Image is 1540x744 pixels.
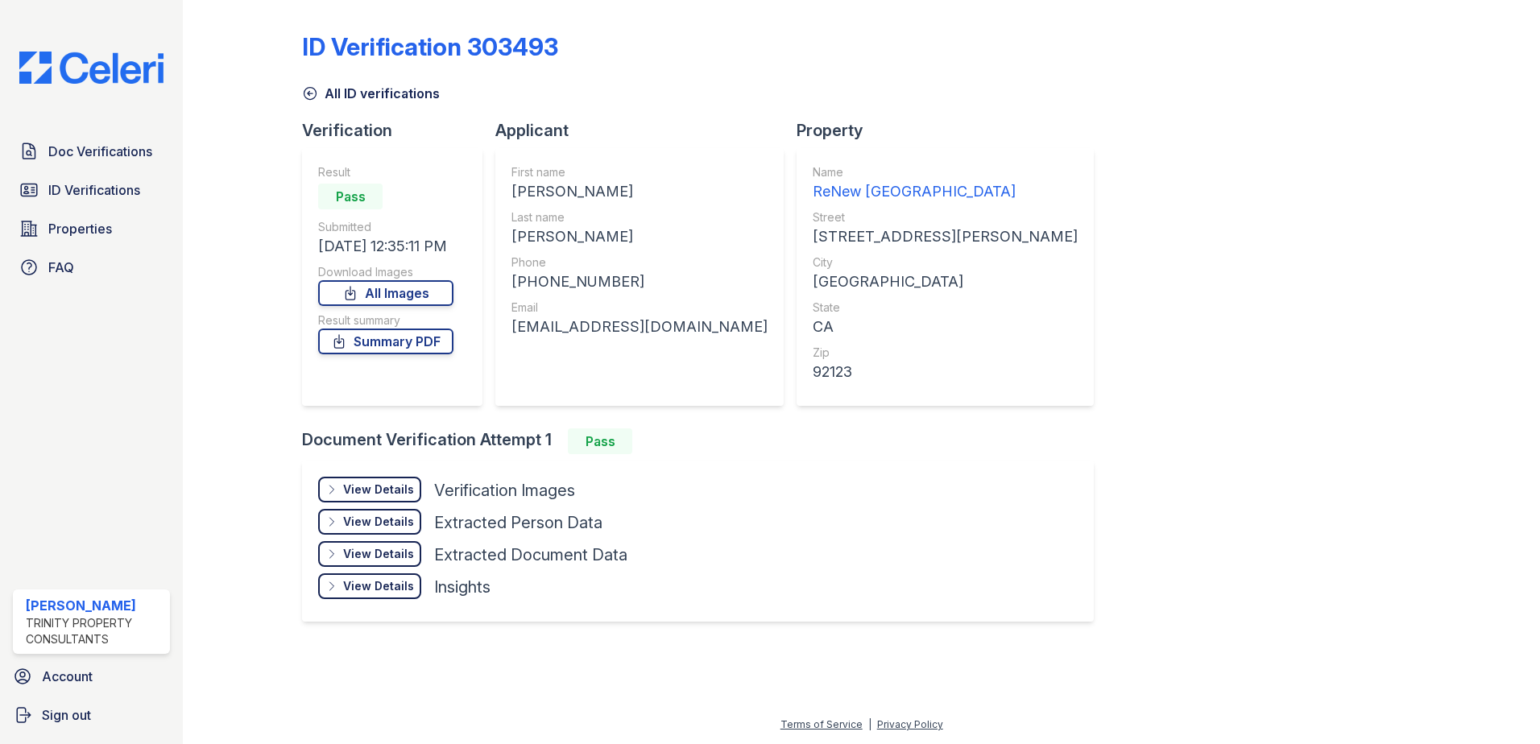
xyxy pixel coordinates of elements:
[813,164,1078,180] div: Name
[26,596,164,615] div: [PERSON_NAME]
[343,514,414,530] div: View Details
[813,164,1078,203] a: Name ReNew [GEOGRAPHIC_DATA]
[343,482,414,498] div: View Details
[318,312,453,329] div: Result summary
[26,615,164,647] div: Trinity Property Consultants
[434,544,627,566] div: Extracted Document Data
[511,225,768,248] div: [PERSON_NAME]
[813,254,1078,271] div: City
[343,578,414,594] div: View Details
[318,219,453,235] div: Submitted
[568,428,632,454] div: Pass
[318,280,453,306] a: All Images
[302,119,495,142] div: Verification
[511,180,768,203] div: [PERSON_NAME]
[318,235,453,258] div: [DATE] 12:35:11 PM
[511,300,768,316] div: Email
[511,164,768,180] div: First name
[511,316,768,338] div: [EMAIL_ADDRESS][DOMAIN_NAME]
[813,300,1078,316] div: State
[13,213,170,245] a: Properties
[813,225,1078,248] div: [STREET_ADDRESS][PERSON_NAME]
[42,667,93,686] span: Account
[318,264,453,280] div: Download Images
[813,271,1078,293] div: [GEOGRAPHIC_DATA]
[13,251,170,283] a: FAQ
[813,345,1078,361] div: Zip
[434,511,602,534] div: Extracted Person Data
[511,209,768,225] div: Last name
[302,428,1107,454] div: Document Verification Attempt 1
[813,180,1078,203] div: ReNew [GEOGRAPHIC_DATA]
[813,361,1078,383] div: 92123
[13,174,170,206] a: ID Verifications
[6,52,176,84] img: CE_Logo_Blue-a8612792a0a2168367f1c8372b55b34899dd931a85d93a1a3d3e32e68fde9ad4.png
[813,316,1078,338] div: CA
[6,699,176,731] a: Sign out
[42,705,91,725] span: Sign out
[318,184,383,209] div: Pass
[434,576,491,598] div: Insights
[511,254,768,271] div: Phone
[495,119,797,142] div: Applicant
[48,142,152,161] span: Doc Verifications
[48,219,112,238] span: Properties
[780,718,863,730] a: Terms of Service
[302,32,558,61] div: ID Verification 303493
[48,258,74,277] span: FAQ
[877,718,943,730] a: Privacy Policy
[434,479,575,502] div: Verification Images
[48,180,140,200] span: ID Verifications
[868,718,871,730] div: |
[302,84,440,103] a: All ID verifications
[813,209,1078,225] div: Street
[511,271,768,293] div: [PHONE_NUMBER]
[797,119,1107,142] div: Property
[343,546,414,562] div: View Details
[318,164,453,180] div: Result
[318,329,453,354] a: Summary PDF
[6,660,176,692] a: Account
[13,135,170,167] a: Doc Verifications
